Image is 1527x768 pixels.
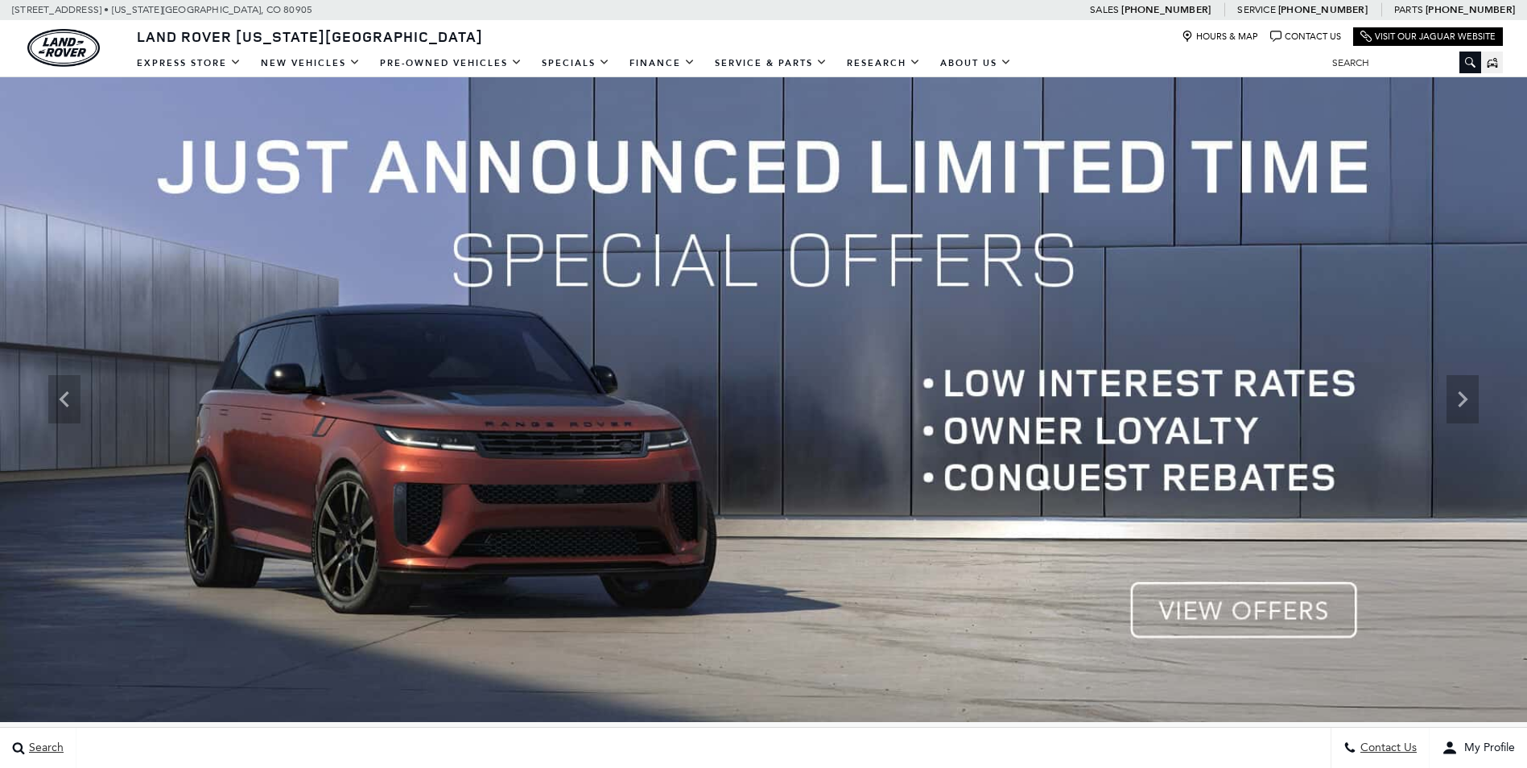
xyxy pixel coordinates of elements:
[1394,4,1423,15] span: Parts
[27,29,100,67] img: Land Rover
[1278,3,1368,16] a: [PHONE_NUMBER]
[1320,53,1481,72] input: Search
[837,49,931,77] a: Research
[1356,741,1417,755] span: Contact Us
[127,49,251,77] a: EXPRESS STORE
[127,49,1021,77] nav: Main Navigation
[1270,31,1341,43] a: Contact Us
[1430,728,1527,768] button: user-profile-menu
[12,4,312,15] a: [STREET_ADDRESS] • [US_STATE][GEOGRAPHIC_DATA], CO 80905
[127,27,493,46] a: Land Rover [US_STATE][GEOGRAPHIC_DATA]
[620,49,705,77] a: Finance
[1121,3,1211,16] a: [PHONE_NUMBER]
[25,741,64,755] span: Search
[1360,31,1496,43] a: Visit Our Jaguar Website
[370,49,532,77] a: Pre-Owned Vehicles
[1458,741,1515,755] span: My Profile
[137,27,483,46] span: Land Rover [US_STATE][GEOGRAPHIC_DATA]
[1090,4,1119,15] span: Sales
[1237,4,1275,15] span: Service
[251,49,370,77] a: New Vehicles
[532,49,620,77] a: Specials
[1426,3,1515,16] a: [PHONE_NUMBER]
[27,29,100,67] a: land-rover
[931,49,1021,77] a: About Us
[1182,31,1258,43] a: Hours & Map
[705,49,837,77] a: Service & Parts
